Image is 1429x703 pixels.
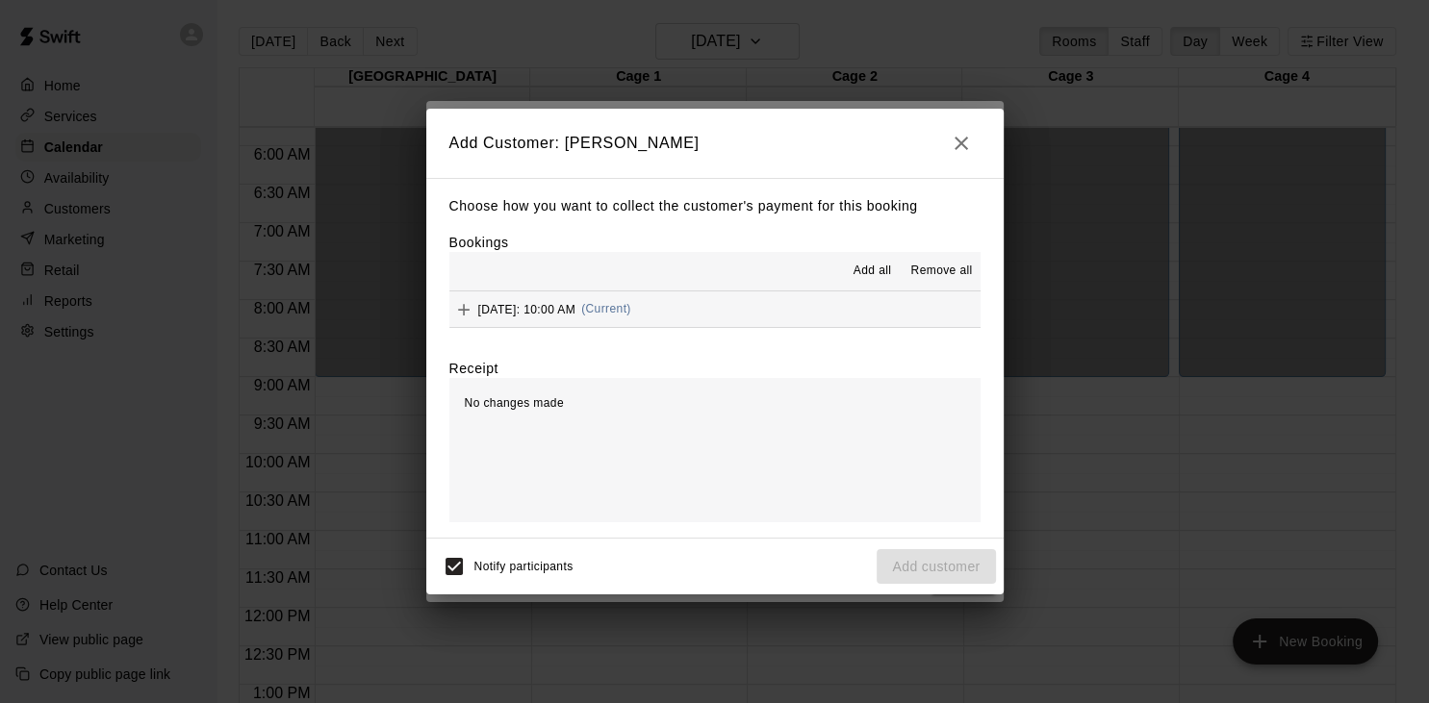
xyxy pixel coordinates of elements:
button: Add[DATE]: 10:00 AM(Current) [449,291,981,327]
span: [DATE]: 10:00 AM [478,302,576,315]
p: Choose how you want to collect the customer's payment for this booking [449,194,981,218]
span: No changes made [465,396,564,410]
button: Remove all [903,256,980,287]
label: Bookings [449,235,509,250]
span: (Current) [581,302,631,315]
span: Add all [854,262,892,281]
label: Receipt [449,359,498,378]
span: Remove all [910,262,972,281]
span: Notify participants [474,560,574,573]
span: Add [449,301,478,315]
button: Add all [841,256,903,287]
h2: Add Customer: [PERSON_NAME] [426,109,1004,178]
